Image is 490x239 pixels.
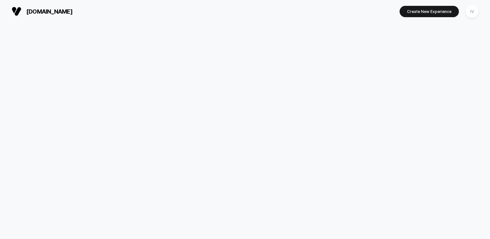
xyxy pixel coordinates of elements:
[400,6,459,17] button: Create New Experience
[464,5,480,18] button: IV
[10,6,75,17] button: [DOMAIN_NAME]
[26,8,73,15] span: [DOMAIN_NAME]
[12,6,21,16] img: Visually logo
[466,5,478,18] div: IV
